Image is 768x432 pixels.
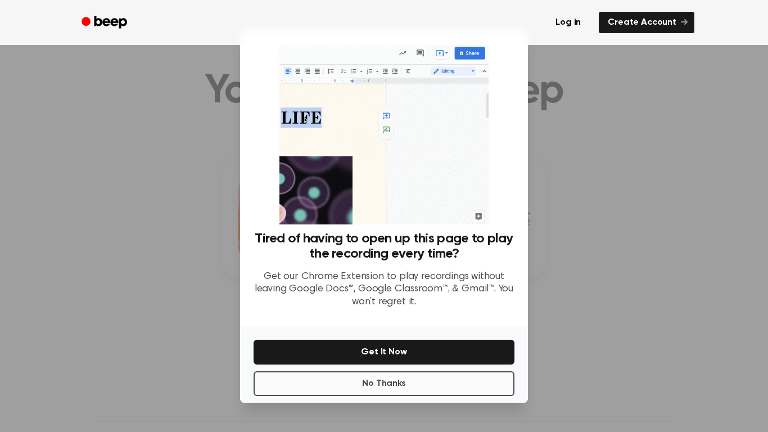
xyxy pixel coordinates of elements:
[254,340,514,364] button: Get It Now
[254,371,514,396] button: No Thanks
[254,271,514,309] p: Get our Chrome Extension to play recordings without leaving Google Docs™, Google Classroom™, & Gm...
[254,231,514,262] h3: Tired of having to open up this page to play the recording every time?
[74,12,137,34] a: Beep
[544,10,592,35] a: Log in
[279,43,488,224] img: Beep extension in action
[599,12,694,33] a: Create Account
